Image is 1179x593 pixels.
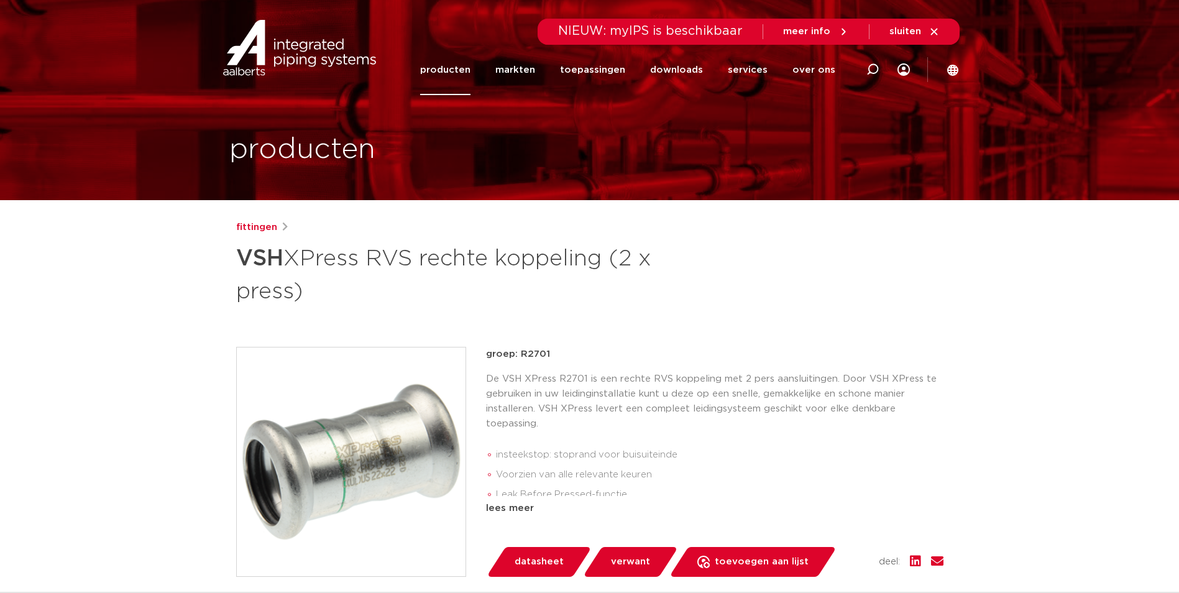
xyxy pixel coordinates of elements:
strong: VSH [236,247,283,270]
span: meer info [783,27,830,36]
p: De VSH XPress R2701 is een rechte RVS koppeling met 2 pers aansluitingen. Door VSH XPress te gebr... [486,372,943,431]
a: over ons [792,45,835,95]
a: meer info [783,26,849,37]
span: verwant [611,552,650,572]
a: downloads [650,45,703,95]
h1: producten [229,130,375,170]
a: toepassingen [560,45,625,95]
p: groep: R2701 [486,347,943,362]
a: producten [420,45,470,95]
a: markten [495,45,535,95]
li: Leak Before Pressed-functie [496,485,943,505]
nav: Menu [420,45,835,95]
div: lees meer [486,501,943,516]
div: my IPS [897,45,910,95]
a: datasheet [486,547,592,577]
li: Voorzien van alle relevante keuren [496,465,943,485]
h1: XPress RVS rechte koppeling (2 x press) [236,240,703,307]
li: insteekstop: stoprand voor buisuiteinde [496,445,943,465]
a: verwant [582,547,678,577]
img: Product Image for VSH XPress RVS rechte koppeling (2 x press) [237,347,466,576]
a: sluiten [889,26,940,37]
a: services [728,45,768,95]
span: sluiten [889,27,921,36]
span: NIEUW: myIPS is beschikbaar [558,25,743,37]
a: fittingen [236,220,277,235]
span: datasheet [515,552,564,572]
span: deel: [879,554,900,569]
span: toevoegen aan lijst [715,552,809,572]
